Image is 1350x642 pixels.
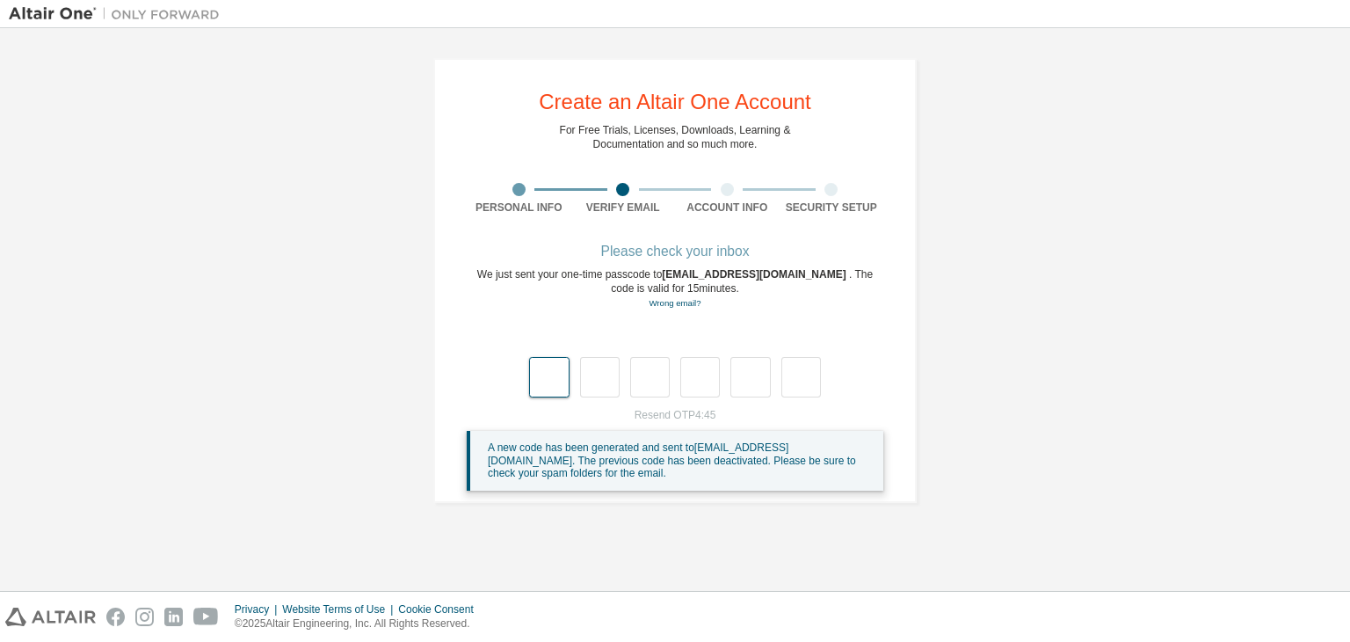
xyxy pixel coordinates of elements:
img: altair_logo.svg [5,608,96,626]
div: Verify Email [571,201,676,215]
span: [EMAIL_ADDRESS][DOMAIN_NAME] [662,268,849,281]
div: Please check your inbox [467,246,883,257]
span: A new code has been generated and sent to [EMAIL_ADDRESS][DOMAIN_NAME] . The previous code has be... [488,441,856,479]
div: Privacy [235,602,282,616]
img: youtube.svg [193,608,219,626]
img: linkedin.svg [164,608,183,626]
div: Cookie Consent [398,602,483,616]
div: Website Terms of Use [282,602,398,616]
div: Create an Altair One Account [539,91,811,113]
p: © 2025 Altair Engineering, Inc. All Rights Reserved. [235,616,484,631]
div: Account Info [675,201,780,215]
a: Go back to the registration form [649,298,700,308]
div: Personal Info [467,201,571,215]
div: For Free Trials, Licenses, Downloads, Learning & Documentation and so much more. [560,123,791,151]
div: We just sent your one-time passcode to . The code is valid for 15 minutes. [467,267,883,310]
img: Altair One [9,5,229,23]
div: Security Setup [780,201,884,215]
img: instagram.svg [135,608,154,626]
img: facebook.svg [106,608,125,626]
